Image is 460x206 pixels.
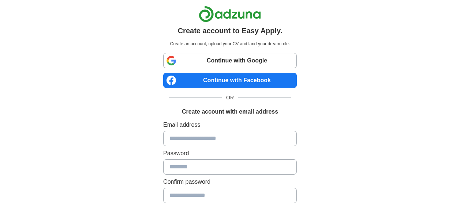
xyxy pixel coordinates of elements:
[178,25,283,36] h1: Create account to Easy Apply.
[163,73,297,88] a: Continue with Facebook
[222,94,238,102] span: OR
[163,178,297,186] label: Confirm password
[163,149,297,158] label: Password
[163,121,297,129] label: Email address
[163,53,297,68] a: Continue with Google
[199,6,261,22] img: Adzuna logo
[182,107,278,116] h1: Create account with email address
[165,41,295,47] p: Create an account, upload your CV and land your dream role.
